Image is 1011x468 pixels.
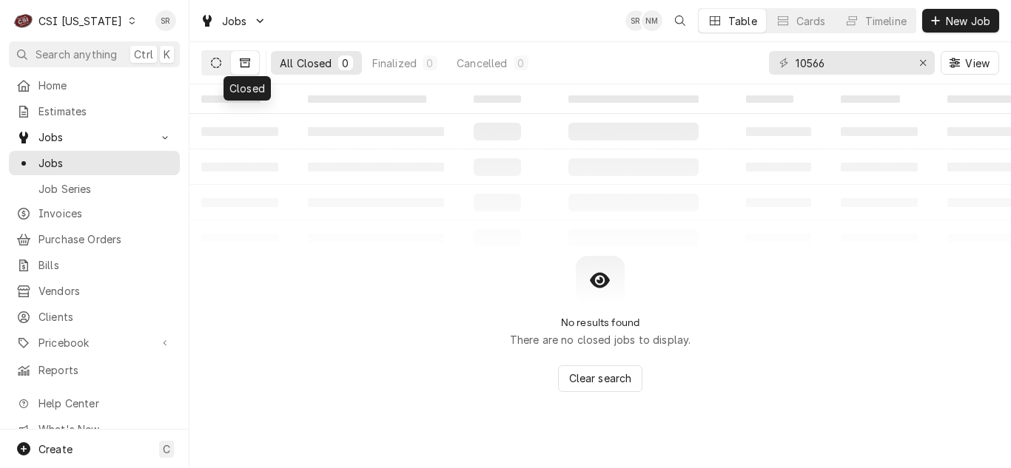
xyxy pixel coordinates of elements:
span: Home [38,78,172,93]
a: Jobs [9,151,180,175]
div: All Closed [280,55,332,71]
div: Timeline [865,13,907,29]
button: Open search [668,9,692,33]
span: Estimates [38,104,172,119]
button: New Job [922,9,999,33]
div: Nancy Manuel's Avatar [642,10,662,31]
span: Pricebook [38,335,150,350]
span: ‌ [474,95,521,103]
span: Create [38,443,73,455]
a: Job Series [9,177,180,201]
input: Keyword search [796,51,907,75]
div: 0 [517,55,525,71]
a: Go to Jobs [194,9,272,33]
a: Vendors [9,279,180,303]
div: SR [625,10,646,31]
a: Go to Jobs [9,125,180,149]
button: Search anythingCtrlK [9,41,180,67]
div: SR [155,10,176,31]
div: NM [642,10,662,31]
div: 0 [426,55,434,71]
span: Clear search [566,370,635,386]
div: C [13,10,34,31]
a: Go to Pricebook [9,330,180,355]
span: What's New [38,421,171,437]
a: Purchase Orders [9,227,180,251]
span: Vendors [38,283,172,299]
a: Home [9,73,180,98]
span: Jobs [222,13,247,29]
span: ‌ [568,95,699,103]
div: Stephani Roth's Avatar [625,10,646,31]
a: Go to What's New [9,417,180,441]
span: Reports [38,362,172,378]
span: Job Series [38,181,172,197]
button: Clear search [558,365,643,392]
div: Cards [796,13,826,29]
div: Closed [224,76,271,101]
div: Stephani Roth's Avatar [155,10,176,31]
span: ‌ [746,95,793,103]
a: Invoices [9,201,180,225]
span: Bills [38,257,172,273]
span: K [164,47,170,62]
span: ‌ [308,95,426,103]
a: Clients [9,305,180,329]
span: Help Center [38,396,171,411]
span: Search anything [36,47,117,62]
a: Go to Help Center [9,391,180,416]
div: Finalized [372,55,417,71]
span: Ctrl [134,47,153,62]
span: Purchase Orders [38,231,172,247]
span: Jobs [38,155,172,171]
h2: No results found [561,316,640,329]
button: View [941,51,999,75]
div: CSI [US_STATE] [38,13,122,29]
p: There are no closed jobs to display. [510,332,691,347]
span: New Job [943,13,993,29]
span: View [962,55,992,71]
span: Clients [38,309,172,325]
button: Erase input [911,51,935,75]
a: Estimates [9,99,180,123]
a: Bills [9,253,180,277]
span: ‌ [201,95,261,103]
table: All Closed Jobs List Loading [189,84,1011,256]
span: C [163,441,170,457]
div: Table [728,13,757,29]
span: Jobs [38,129,150,145]
div: 0 [341,55,350,71]
div: Cancelled [457,55,507,71]
a: Reports [9,358,180,382]
div: CSI Kentucky's Avatar [13,10,34,31]
span: Invoices [38,206,172,221]
span: ‌ [841,95,900,103]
